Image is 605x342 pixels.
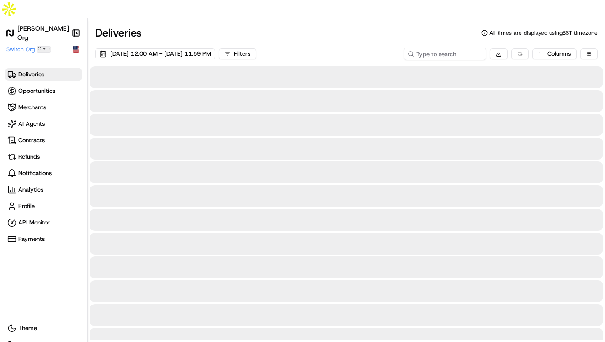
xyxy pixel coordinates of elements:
span: Opportunities [18,87,55,95]
a: AI Agents [5,118,82,130]
span: Columns [547,50,571,58]
a: Deliveries [5,68,82,81]
a: Opportunities [5,85,82,97]
a: Profile [5,200,82,213]
button: Columns [532,48,577,59]
h1: Deliveries [95,26,142,40]
input: Type to search [404,48,486,60]
span: Notifications [18,169,52,177]
span: [DATE] 12:00 AM - [DATE] 11:59 PM [110,50,211,58]
span: Theme [18,324,37,332]
a: Analytics [5,183,82,196]
span: Merchants [18,103,46,112]
button: Switch Org⌘+J [6,46,51,53]
span: Payments [18,235,45,243]
a: Contracts [5,134,82,147]
button: Theme [5,322,82,335]
span: Analytics [18,186,43,194]
span: API Monitor [18,219,50,227]
a: Merchants [5,101,82,114]
a: Notifications [5,167,82,180]
span: AI Agents [18,120,45,128]
h1: [PERSON_NAME] Org [17,24,69,42]
span: Deliveries [18,70,44,79]
a: Refunds [5,150,82,163]
button: [DATE] 12:00 AM - [DATE] 11:59 PM [95,48,215,59]
span: Refunds [18,153,40,161]
span: Switch Org [6,46,35,53]
button: Refresh [511,48,529,59]
span: All times are displayed using BST timezone [489,29,598,37]
button: Filters [219,48,256,59]
img: Flag of us [73,46,79,53]
span: Contracts [18,136,45,144]
a: API Monitor [5,216,82,229]
a: Payments [5,233,82,246]
div: Filters [234,50,250,58]
span: Profile [18,202,35,210]
a: [PERSON_NAME] Org [5,24,69,42]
